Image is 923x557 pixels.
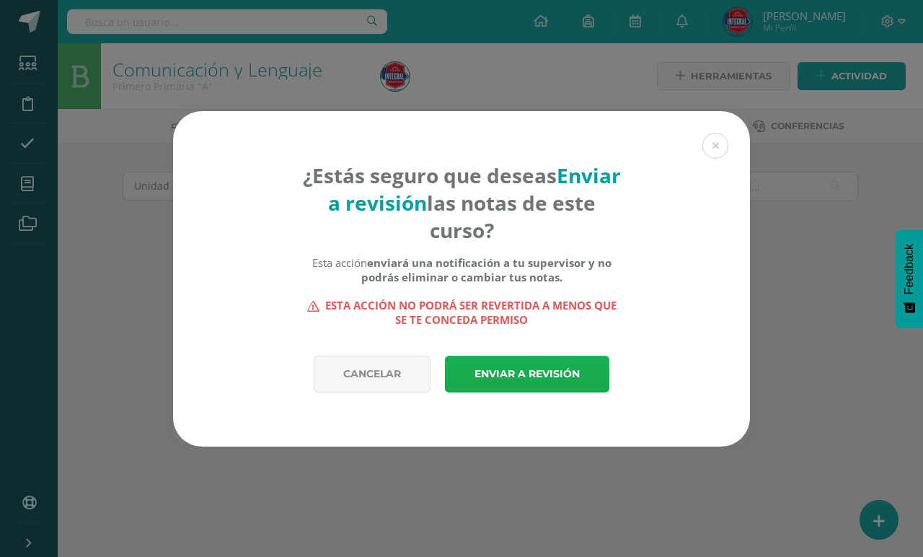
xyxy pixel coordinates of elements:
[445,356,609,392] a: Enviar a revisión
[302,298,622,327] strong: Esta acción no podrá ser revertida a menos que se te conceda permiso
[328,162,621,216] strong: Enviar a revisión
[896,229,923,328] button: Feedback - Mostrar encuesta
[361,255,611,284] b: enviará una notificación a tu supervisor y no podrás eliminar o cambiar tus notas.
[702,133,728,159] button: Close (Esc)
[314,356,430,392] a: Cancelar
[302,162,622,244] h4: ¿Estás seguro que deseas las notas de este curso?
[903,244,916,294] span: Feedback
[302,255,622,284] div: Esta acción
